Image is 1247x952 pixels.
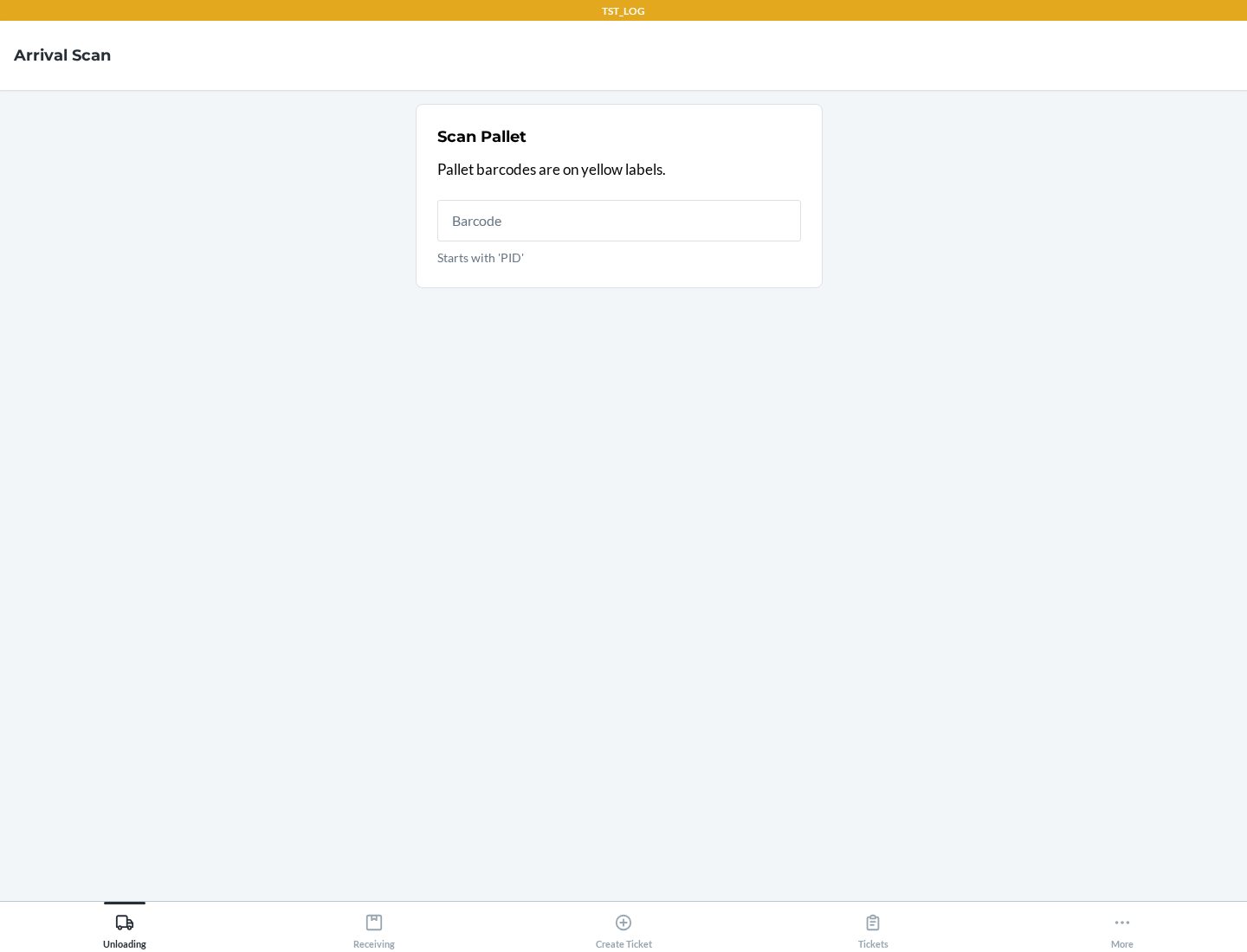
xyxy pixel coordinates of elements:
[602,3,645,19] p: TST_LOG
[998,902,1247,949] button: More
[1111,906,1134,949] div: More
[437,248,801,267] p: Starts with 'PID'
[858,906,888,949] div: Tickets
[748,902,998,949] button: Tickets
[249,902,499,949] button: Receiving
[596,906,652,949] div: Create Ticket
[437,158,801,181] p: Pallet barcodes are on yellow labels.
[437,125,527,148] h2: Scan Pallet
[103,906,146,949] div: Unloading
[353,906,395,949] div: Receiving
[499,902,748,949] button: Create Ticket
[14,44,111,67] h4: Arrival Scan
[437,200,801,241] input: Starts with 'PID'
